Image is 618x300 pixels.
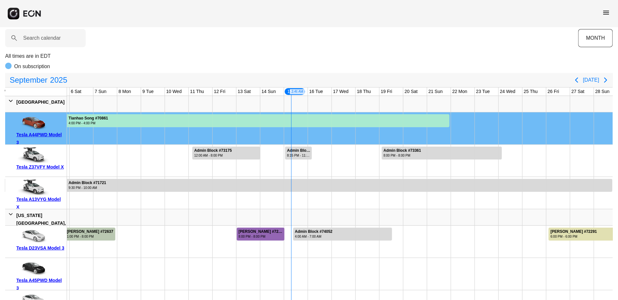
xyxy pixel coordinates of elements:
[295,229,333,234] div: Admin Block #74052
[16,179,49,195] img: car
[384,148,421,153] div: Admin Block #73361
[403,88,419,96] div: 20 Sat
[603,9,610,16] span: menu
[523,88,539,96] div: 25 Thu
[192,145,261,160] div: Rented for 3 days by Admin Block Current status is rental
[308,88,324,96] div: 16 Tue
[16,244,64,252] div: Tesla D23VSA Model 3
[16,195,64,211] div: Tesla A13VYG Model X
[93,88,108,96] div: 7 Sun
[213,88,227,96] div: 12 Fri
[14,63,50,70] p: On subscription
[293,226,392,241] div: Rented for 5 days by Admin Block Current status is rental
[384,153,421,158] div: 8:00 PM - 8:00 PM
[551,234,597,239] div: 6:00 PM - 6:00 PM
[284,88,306,96] div: 15 Mon
[69,121,108,126] div: 4:00 PM - 4:00 PM
[599,74,612,87] button: Next page
[194,153,232,158] div: 12:00 AM - 8:00 PM
[16,115,49,131] img: car
[578,29,613,47] button: MONTH
[70,88,83,96] div: 6 Sat
[69,116,108,121] div: Tianhao Song #70861
[16,228,49,244] img: car
[285,145,312,160] div: Rented for 2 days by Admin Block Current status is rental
[451,88,469,96] div: 22 Mon
[356,88,372,96] div: 18 Thu
[499,88,517,96] div: 24 Wed
[295,234,333,239] div: 4:00 AM - 7:00 AM
[546,88,561,96] div: 26 Fri
[67,234,113,239] div: 1:00 PM - 8:00 PM
[239,234,284,239] div: 8:00 PM - 8:00 PM
[583,74,599,86] button: [DATE]
[239,229,284,234] div: [PERSON_NAME] #72220
[594,88,611,96] div: 28 Sun
[381,145,502,160] div: Rented for 5 days by Admin Block Current status is rental
[570,74,583,87] button: Previous page
[570,88,586,96] div: 27 Sat
[69,181,106,185] div: Admin Block #71721
[49,74,68,87] span: 2025
[287,153,311,158] div: 8:15 PM - 11:30 PM
[8,74,49,87] span: September
[194,148,232,153] div: Admin Block #73175
[141,88,155,96] div: 9 Tue
[16,276,64,292] div: Tesla A45PWD Model 3
[60,226,116,241] div: Rented for 3 days by Devika Thakkar Current status is completed
[117,88,132,96] div: 8 Mon
[5,52,613,60] p: All times are in EDT
[16,212,66,235] div: [US_STATE][GEOGRAPHIC_DATA], [GEOGRAPHIC_DATA]
[332,88,350,96] div: 17 Wed
[475,88,491,96] div: 23 Tue
[16,98,65,106] div: [GEOGRAPHIC_DATA]
[16,260,49,276] img: car
[16,131,64,146] div: Tesla A44PWD Model 3
[237,88,252,96] div: 13 Sat
[23,34,61,42] label: Search calendar
[287,148,311,153] div: Admin Block #74036
[237,226,285,241] div: Rented for 2 days by Isaac Struhl Current status is cleaning
[189,88,205,96] div: 11 Thu
[380,88,394,96] div: 19 Fri
[551,229,597,234] div: [PERSON_NAME] #72291
[69,185,106,190] div: 9:30 PM - 10:00 AM
[6,74,71,87] button: September2025
[16,163,64,171] div: Tesla Z37VFY Model X
[16,147,49,163] img: car
[67,229,113,234] div: [PERSON_NAME] #72637
[260,88,277,96] div: 14 Sun
[165,88,183,96] div: 10 Wed
[427,88,444,96] div: 21 Sun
